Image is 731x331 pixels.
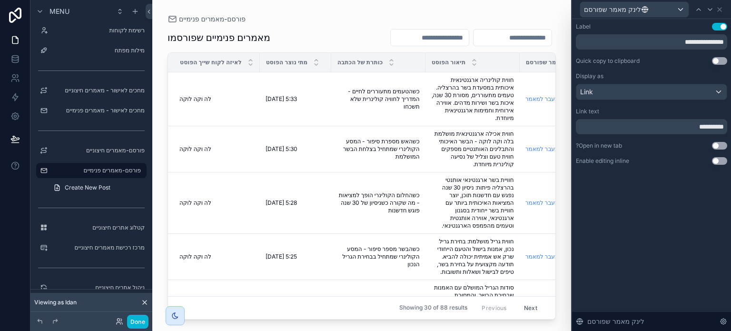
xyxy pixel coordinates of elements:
[48,180,147,195] a: Create New Post
[34,299,77,306] span: Viewing as Idan
[584,5,641,14] span: לינק מאמר שפורסם
[36,143,147,158] a: פורסם-מאמרים חיצוניים
[576,23,591,30] div: Label
[576,72,603,80] label: Display as
[432,59,465,66] span: תיאור הפוסט
[526,59,578,66] span: לינק מאמר שפורסם
[580,1,689,18] button: לינק מאמר שפורסם
[65,184,110,191] span: Create New Post
[51,147,145,154] label: פורסם-מאמרים חיצוניים
[51,107,145,114] label: מחכים לאישור - מאמרים פנימיים
[36,103,147,118] a: מחכים לאישור - מאמרים פנימיים
[576,57,640,65] div: Quick copy to clipboard
[337,59,383,66] span: כותרת של הכתבה
[51,87,145,94] label: מחכים לאישור - מאמרים חיצוניים
[36,280,147,295] a: ניהול אתרים חיצוניים
[180,59,242,66] span: לאיזה לקוח שייך הפוסט
[36,83,147,98] a: מחכים לאישור - מאמרים חיצוניים
[576,84,727,100] button: Link
[49,7,69,16] span: Menu
[576,157,629,165] div: Enable editing inline
[127,315,148,329] button: Done
[266,59,308,66] span: מתי נוצר הפוסט
[51,284,145,291] label: ניהול אתרים חיצוניים
[51,167,141,174] label: פורסם-מאמרים פנימיים
[576,142,622,150] div: Open in new tab?
[36,220,147,235] a: קטלוג אתרים חיצוניים
[51,47,145,54] label: מילות מפתח
[36,240,147,255] a: מרכז רכישת מאמרים חיצוניים
[51,224,145,231] label: קטלוג אתרים חיצוניים
[51,244,145,251] label: מרכז רכישת מאמרים חיצוניים
[36,23,147,38] a: רשימת לקוחות
[517,301,544,315] button: Next
[399,304,467,312] span: Showing 30 of 88 results
[36,163,147,178] a: פורסם-מאמרים פנימיים
[580,87,593,97] span: Link
[51,27,145,34] label: רשימת לקוחות
[36,43,147,58] a: מילות מפתח
[587,317,644,326] span: לינק מאמר שפורסם
[576,108,599,115] label: Link text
